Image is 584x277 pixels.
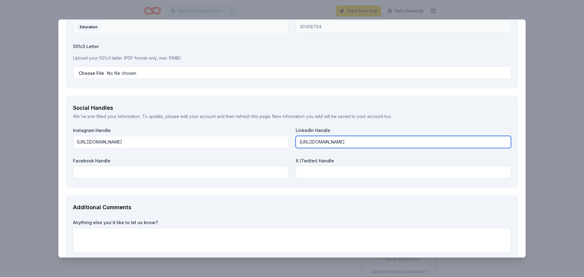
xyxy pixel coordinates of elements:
div: Education [77,23,100,31]
div: We've pre-filled your information. To update, please and then refresh this page. New information ... [73,113,511,120]
div: Additional Comments [73,203,511,212]
label: 501c3 Letter [73,43,511,50]
label: Facebook Handle [73,158,288,164]
label: LinkedIn Handle [296,127,511,133]
a: edit your account [180,114,216,119]
p: Upload your 501c3 letter (PDF format only, max 10MB) [73,54,511,62]
div: Social Handles [73,103,511,113]
label: Instagram Handle [73,127,288,133]
label: Anything else you'd like to let us know? [73,220,511,226]
button: Education [73,20,288,34]
label: X (Twitter) Handle [296,158,511,164]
